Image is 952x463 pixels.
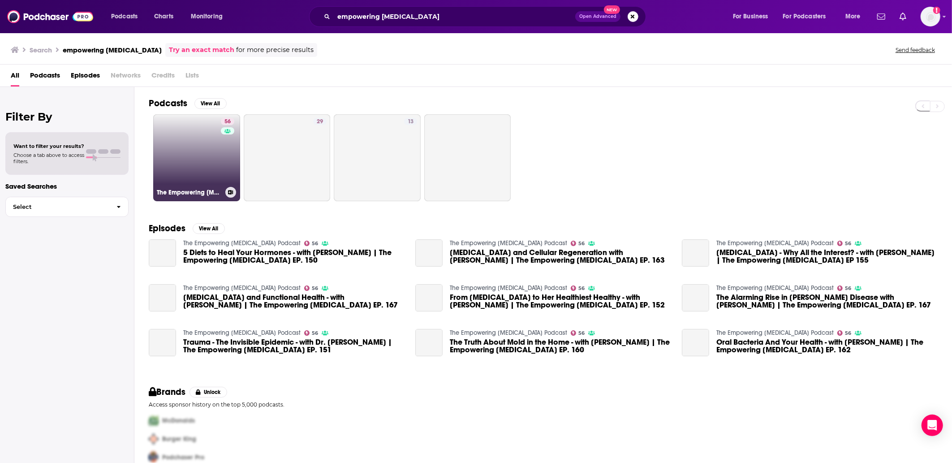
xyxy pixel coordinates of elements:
span: Burger King [162,435,196,443]
a: Oxygen Therapy and Cellular Regeneration with Dr. Shai Efrati | The Empowering Neurologist EP. 163 [415,239,443,267]
a: The Empowering Neurologist Podcast [450,329,567,337]
a: 29 [244,114,331,201]
span: The Truth About Mold in the Home - with [PERSON_NAME] | The Empowering [MEDICAL_DATA] EP. 160 [450,338,671,354]
p: Saved Searches [5,182,129,190]
button: Send feedback [893,46,938,54]
span: McDonalds [162,417,195,424]
span: 56 [578,286,585,290]
a: The Empowering Neurologist Podcast [716,239,834,247]
p: Access sponsor history on the top 5,000 podcasts. [149,401,938,408]
a: The Alarming Rise in Parkinson’s Disease with Dr. Ray Dorsey | The Empowering Neurologist EP. 167 [682,284,709,312]
a: The Empowering Neurologist Podcast [716,284,834,292]
span: [MEDICAL_DATA] and Cellular Regeneration with [PERSON_NAME] | The Empowering [MEDICAL_DATA] EP. 163 [450,249,671,264]
span: Select [6,204,109,210]
a: 56 [571,241,585,246]
input: Search podcasts, credits, & more... [334,9,575,24]
a: Try an exact match [169,45,234,55]
h3: Search [30,46,52,54]
button: Open AdvancedNew [575,11,620,22]
div: Search podcasts, credits, & more... [318,6,655,27]
span: Monitoring [191,10,223,23]
h2: Brands [149,386,186,398]
a: 56The Empowering [MEDICAL_DATA] Podcast [153,114,240,201]
a: Oral Bacteria And Your Health - with Dr. Mark Burhenne | The Empowering Neurologist EP. 162 [716,338,938,354]
a: Nitric Oxide and Functional Health - with Dr. Nathan Bryan | The Empowering Neurologist EP. 167 [149,284,176,312]
span: Want to filter your results? [13,143,84,149]
span: 29 [317,117,323,126]
a: From Cancer to Her Healthiest Healthy - with Samantha Harris | The Empowering Neurologist EP. 152 [415,284,443,312]
span: New [604,5,620,14]
a: Oral Bacteria And Your Health - with Dr. Mark Burhenne | The Empowering Neurologist EP. 162 [682,329,709,356]
span: 56 [578,242,585,246]
span: [MEDICAL_DATA] - Why All the Interest? - with [PERSON_NAME] | The Empowering [MEDICAL_DATA] EP 155 [716,249,938,264]
button: Show profile menu [921,7,940,26]
span: Podchaser Pro [162,454,204,461]
a: Nitric Oxide and Functional Health - with Dr. Nathan Bryan | The Empowering Neurologist EP. 167 [183,294,405,309]
h2: Podcasts [149,98,187,109]
span: Networks [111,68,141,87]
a: Charts [148,9,179,24]
a: PodcastsView All [149,98,227,109]
img: User Profile [921,7,940,26]
a: 29 [313,118,327,125]
svg: Add a profile image [933,7,940,14]
span: Choose a tab above to access filters. [13,152,84,164]
span: Logged in as Ashley_Beenen [921,7,940,26]
button: open menu [839,9,872,24]
button: open menu [105,9,149,24]
span: Oral Bacteria And Your Health - with [PERSON_NAME] | The Empowering [MEDICAL_DATA] EP. 162 [716,338,938,354]
a: The Truth About Mold in the Home - with Michael Rubino | The Empowering Neurologist EP. 160 [450,338,671,354]
span: for more precise results [236,45,314,55]
a: EpisodesView All [149,223,225,234]
span: More [845,10,861,23]
span: For Business [733,10,768,23]
a: Episodes [71,68,100,87]
h3: empowering [MEDICAL_DATA] [63,46,162,54]
h2: Episodes [149,223,185,234]
button: View All [194,98,227,109]
a: 13 [404,118,417,125]
a: Trauma - The Invisible Epidemic - with Dr. Paul Conti | The Empowering Neurologist EP. 151 [149,329,176,356]
a: Oxygen Therapy and Cellular Regeneration with Dr. Shai Efrati | The Empowering Neurologist EP. 163 [450,249,671,264]
a: The Empowering Neurologist Podcast [183,329,301,337]
span: Podcasts [111,10,138,23]
span: 5 Diets to Heal Your Hormones - with [PERSON_NAME] | The Empowering [MEDICAL_DATA] EP. 150 [183,249,405,264]
span: 56 [224,117,231,126]
span: From [MEDICAL_DATA] to Her Healthiest Healthy - with [PERSON_NAME] | The Empowering [MEDICAL_DATA... [450,294,671,309]
span: 13 [408,117,414,126]
span: 56 [312,242,318,246]
a: Show notifications dropdown [896,9,910,24]
a: Melatonin - Why All the Interest? - with Dr. Deanna Minich | The Empowering Neurologist EP 155 [682,239,709,267]
a: 56 [304,286,319,291]
a: From Cancer to Her Healthiest Healthy - with Samantha Harris | The Empowering Neurologist EP. 152 [450,294,671,309]
span: Trauma - The Invisible Epidemic - with Dr. [PERSON_NAME] | The Empowering [MEDICAL_DATA] EP. 151 [183,338,405,354]
span: [MEDICAL_DATA] and Functional Health - with [PERSON_NAME] | The Empowering [MEDICAL_DATA] EP. 167 [183,294,405,309]
span: The Alarming Rise in [PERSON_NAME] Disease with [PERSON_NAME] | The Empowering [MEDICAL_DATA] EP.... [716,294,938,309]
a: Trauma - The Invisible Epidemic - with Dr. Paul Conti | The Empowering Neurologist EP. 151 [183,338,405,354]
button: open menu [777,9,839,24]
a: 56 [304,241,319,246]
a: The Truth About Mold in the Home - with Michael Rubino | The Empowering Neurologist EP. 160 [415,329,443,356]
span: 56 [845,242,851,246]
img: Podchaser - Follow, Share and Rate Podcasts [7,8,93,25]
span: Credits [151,68,175,87]
button: Unlock [190,387,228,398]
a: 56 [837,286,852,291]
span: All [11,68,19,87]
span: Charts [154,10,173,23]
button: Select [5,197,129,217]
a: 5 Diets to Heal Your Hormones - with Dr. Anna Cabeca | The Empowering Neurologist EP. 150 [149,239,176,267]
a: The Empowering Neurologist Podcast [716,329,834,337]
a: The Alarming Rise in Parkinson’s Disease with Dr. Ray Dorsey | The Empowering Neurologist EP. 167 [716,294,938,309]
img: First Pro Logo [145,411,162,430]
a: The Empowering Neurologist Podcast [450,284,567,292]
span: 56 [578,331,585,335]
button: View All [193,223,225,234]
span: Open Advanced [579,14,616,19]
span: Lists [185,68,199,87]
a: 56 [221,118,234,125]
button: open menu [727,9,780,24]
a: 5 Diets to Heal Your Hormones - with Dr. Anna Cabeca | The Empowering Neurologist EP. 150 [183,249,405,264]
